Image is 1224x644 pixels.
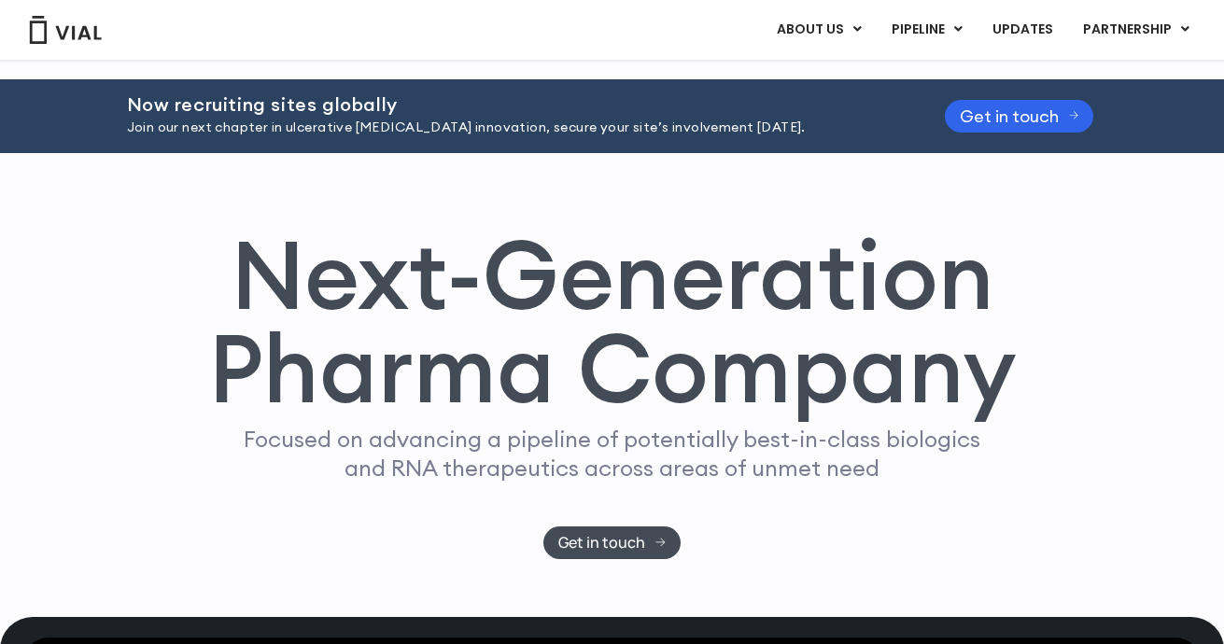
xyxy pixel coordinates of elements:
[978,14,1067,46] a: UPDATES
[1068,14,1204,46] a: PARTNERSHIPMenu Toggle
[960,109,1059,123] span: Get in touch
[127,118,898,138] p: Join our next chapter in ulcerative [MEDICAL_DATA] innovation, secure your site’s involvement [DA...
[558,536,645,550] span: Get in touch
[236,425,989,483] p: Focused on advancing a pipeline of potentially best-in-class biologics and RNA therapeutics acros...
[543,526,681,559] a: Get in touch
[945,100,1094,133] a: Get in touch
[877,14,977,46] a: PIPELINEMenu Toggle
[28,16,103,44] img: Vial Logo
[762,14,876,46] a: ABOUT USMenu Toggle
[208,228,1017,416] h1: Next-Generation Pharma Company
[127,94,898,115] h2: Now recruiting sites globally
